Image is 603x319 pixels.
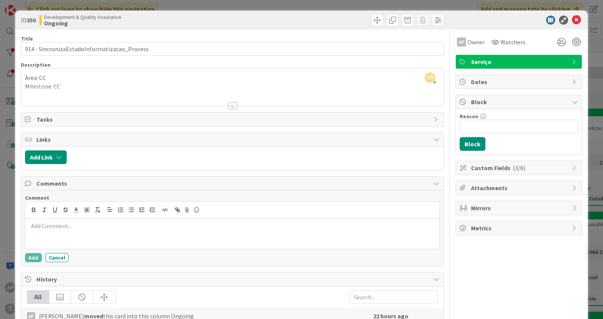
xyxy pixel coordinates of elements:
[21,42,444,56] input: type card name here...
[36,275,430,284] span: History
[468,38,485,47] span: Owner
[27,291,49,303] div: All
[36,179,430,188] span: Comments
[21,16,36,25] span: ID
[501,38,525,47] span: Watchers
[25,73,440,82] p: Area: CC
[471,224,568,233] span: Metrics
[460,113,478,120] label: Reason
[46,253,69,262] button: Cancel
[471,77,568,86] span: Dates
[460,137,485,151] button: Block
[36,135,430,144] span: Links
[471,203,568,213] span: Mirrors
[471,163,568,172] span: Custom Fields
[21,61,50,68] span: Description
[44,20,121,26] b: Ongoing
[471,183,568,192] span: Attachments
[25,150,67,164] button: Add Link
[425,72,435,83] span: AP
[25,82,440,91] p: Milestone: CC
[350,290,438,304] input: Search...
[21,35,33,42] label: Title
[44,14,121,20] span: Development & Quality Assurance
[25,194,49,201] span: Comment
[36,115,430,124] span: Tasks
[471,97,568,106] span: Block
[471,57,568,66] span: Serviço
[27,16,36,24] b: 350
[457,38,466,47] div: AP
[25,253,42,262] button: Add
[513,164,525,172] span: ( 3/6 )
